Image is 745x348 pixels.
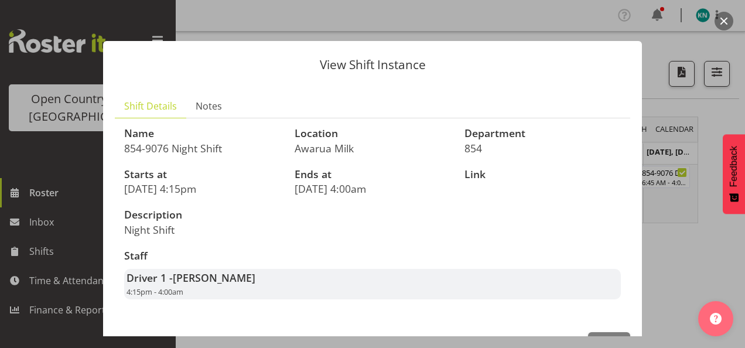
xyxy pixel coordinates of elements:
[464,128,621,139] h3: Department
[124,142,281,155] p: 854-9076 Night Shift
[295,169,451,180] h3: Ends at
[115,59,630,71] p: View Shift Instance
[124,169,281,180] h3: Starts at
[295,142,451,155] p: Awarua Milk
[124,209,365,221] h3: Description
[127,271,255,285] strong: Driver 1 -
[295,128,451,139] h3: Location
[464,169,621,180] h3: Link
[464,142,621,155] p: 854
[710,313,722,325] img: help-xxl-2.png
[295,182,451,195] p: [DATE] 4:00am
[124,99,177,113] span: Shift Details
[196,99,222,113] span: Notes
[173,271,255,285] span: [PERSON_NAME]
[124,128,281,139] h3: Name
[127,286,183,297] span: 4:15pm - 4:00am
[729,146,739,187] span: Feedback
[124,250,621,262] h3: Staff
[723,134,745,214] button: Feedback - Show survey
[124,182,281,195] p: [DATE] 4:15pm
[124,223,365,236] p: Night Shift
